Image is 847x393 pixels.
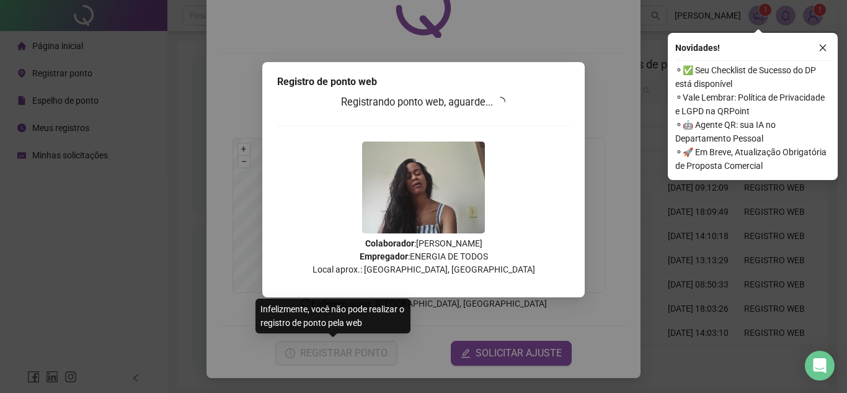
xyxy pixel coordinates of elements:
span: close [818,43,827,52]
img: 9k= [362,142,485,233]
h3: Registrando ponto web, aguarde... [277,94,570,111]
span: ⚬ 🤖 Agente QR: sua IA no Departamento Pessoal [675,118,830,145]
strong: Empregador [360,251,408,261]
span: loading [495,97,505,107]
span: ⚬ Vale Lembrar: Política de Privacidade e LGPD na QRPoint [675,91,830,118]
strong: Colaborador [365,238,414,248]
p: : [PERSON_NAME] : ENERGIA DE TODOS Local aprox.: [GEOGRAPHIC_DATA], [GEOGRAPHIC_DATA] [277,237,570,276]
div: Infelizmente, você não pode realizar o registro de ponto pela web [255,299,410,333]
span: ⚬ ✅ Seu Checklist de Sucesso do DP está disponível [675,63,830,91]
div: Registro de ponto web [277,75,570,89]
span: Novidades ! [675,41,720,55]
span: ⚬ 🚀 Em Breve, Atualização Obrigatória de Proposta Comercial [675,145,830,173]
div: Open Intercom Messenger [805,351,835,381]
